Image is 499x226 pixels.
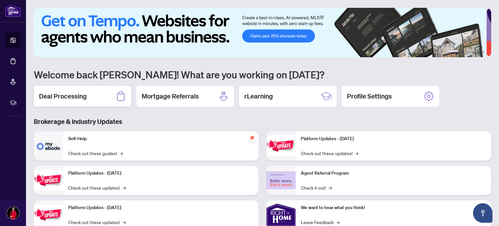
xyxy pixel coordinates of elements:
[461,51,464,53] button: 2
[336,219,339,226] span: →
[301,204,486,211] p: We want to hear what you think!
[301,150,358,157] a: Check out these updates!→
[142,92,199,101] h2: Mortgage Referrals
[120,150,123,157] span: →
[473,203,493,223] button: Open asap
[34,131,63,161] img: Self-Help
[5,5,21,17] img: logo
[68,150,123,157] a: Check out these guides!→
[266,136,296,156] img: Platform Updates - June 23, 2025
[68,219,126,226] a: Check out these updates!→
[34,8,486,57] img: Slide 0
[68,170,253,177] p: Platform Updates - [DATE]
[34,205,63,225] img: Platform Updates - July 21, 2025
[301,170,486,177] p: Agent Referral Program
[301,219,339,226] a: Leave Feedback→
[482,51,485,53] button: 6
[472,51,474,53] button: 4
[266,171,296,189] img: Agent Referral Program
[355,150,358,157] span: →
[34,170,63,191] img: Platform Updates - September 16, 2025
[68,135,253,142] p: Self-Help
[477,51,480,53] button: 5
[301,135,486,142] p: Platform Updates - [DATE]
[68,184,126,191] a: Check out these updates!→
[34,117,491,126] h3: Brokerage & Industry Updates
[7,207,19,219] img: Profile Icon
[122,184,126,191] span: →
[248,134,256,142] span: pushpin
[467,51,469,53] button: 3
[122,219,126,226] span: →
[68,204,253,211] p: Platform Updates - [DATE]
[244,92,273,101] h2: rLearning
[328,184,332,191] span: →
[448,51,459,53] button: 1
[301,184,332,191] a: Check it out!→
[34,68,491,81] h1: Welcome back [PERSON_NAME]! What are you working on [DATE]?
[347,92,392,101] h2: Profile Settings
[39,92,87,101] h2: Deal Processing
